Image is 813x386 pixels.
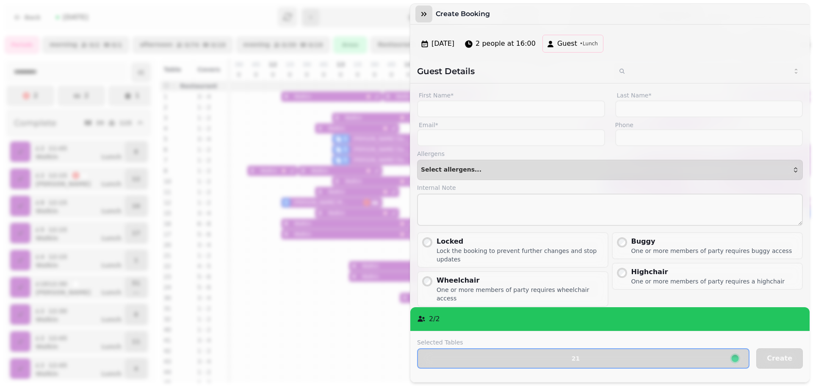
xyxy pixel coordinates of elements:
[429,314,440,324] p: 2 / 2
[437,275,604,286] div: Wheelchair
[417,121,605,129] label: Email*
[417,183,803,192] label: Internal Note
[615,121,803,129] label: Phone
[631,236,792,247] div: Buggy
[417,338,749,347] label: Selected Tables
[631,267,785,277] div: Highchair
[476,39,536,49] span: 2 people at 16:00
[437,286,604,303] div: One or more members of party requires wheelchair access
[417,150,803,158] label: Allergens
[572,355,580,361] p: 21
[767,355,792,362] span: Create
[580,40,598,47] span: • Lunch
[615,90,803,100] label: Last Name*
[417,160,803,180] button: Select allergens...
[756,348,803,369] button: Create
[557,39,577,49] span: Guest
[421,167,481,173] span: Select allergens...
[417,65,607,77] h2: Guest Details
[436,9,493,19] h3: Create Booking
[437,247,604,264] div: Lock the booking to prevent further changes and stop updates
[431,39,454,49] span: [DATE]
[417,90,605,100] label: First Name*
[631,277,785,286] div: One or more members of party requires a highchair
[437,236,604,247] div: Locked
[417,348,749,369] button: 21
[631,247,792,255] div: One or more members of party requires buggy access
